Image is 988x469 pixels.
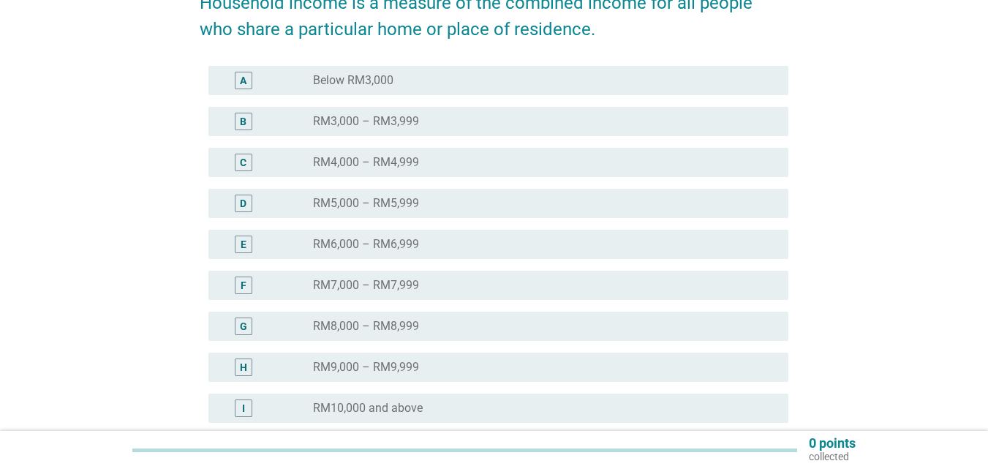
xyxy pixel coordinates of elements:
[313,114,419,129] label: RM3,000 – RM3,999
[241,278,246,293] div: F
[809,437,856,450] p: 0 points
[809,450,856,463] p: collected
[242,401,245,416] div: I
[313,319,419,334] label: RM8,000 – RM8,999
[240,319,247,334] div: G
[240,196,246,211] div: D
[313,278,419,293] label: RM7,000 – RM7,999
[313,155,419,170] label: RM4,000 – RM4,999
[313,401,423,416] label: RM10,000 and above
[313,237,419,252] label: RM6,000 – RM6,999
[240,114,246,130] div: B
[240,73,246,89] div: A
[240,360,247,375] div: H
[240,155,246,170] div: C
[313,360,419,375] label: RM9,000 – RM9,999
[241,237,246,252] div: E
[313,196,419,211] label: RM5,000 – RM5,999
[313,73,393,88] label: Below RM3,000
